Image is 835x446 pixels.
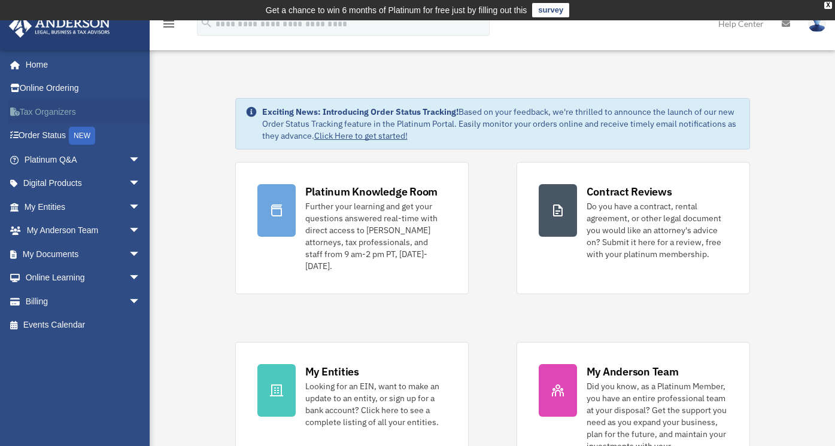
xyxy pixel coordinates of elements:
div: Contract Reviews [587,184,672,199]
a: Events Calendar [8,313,159,337]
div: Do you have a contract, rental agreement, or other legal document you would like an attorney's ad... [587,200,728,260]
a: Home [8,53,153,77]
div: Based on your feedback, we're thrilled to announce the launch of our new Order Status Tracking fe... [262,106,740,142]
a: Billingarrow_drop_down [8,289,159,313]
div: My Anderson Team [587,364,679,379]
a: Order StatusNEW [8,124,159,148]
span: arrow_drop_down [129,195,153,219]
div: Platinum Knowledge Room [305,184,438,199]
i: menu [162,17,176,31]
a: Platinum Q&Aarrow_drop_down [8,148,159,172]
span: arrow_drop_down [129,242,153,267]
img: Anderson Advisors Platinum Portal [5,14,114,38]
a: My Documentsarrow_drop_down [8,242,159,266]
span: arrow_drop_down [129,172,153,196]
a: Tax Organizers [8,100,159,124]
i: search [200,16,213,29]
a: Online Ordering [8,77,159,100]
div: NEW [69,127,95,145]
span: arrow_drop_down [129,289,153,314]
a: survey [532,3,569,17]
div: Get a chance to win 6 months of Platinum for free just by filling out this [266,3,527,17]
a: menu [162,21,176,31]
div: Further your learning and get your questions answered real-time with direct access to [PERSON_NAM... [305,200,447,272]
span: arrow_drop_down [129,219,153,243]
span: arrow_drop_down [129,148,153,172]
span: arrow_drop_down [129,266,153,291]
a: My Entitiesarrow_drop_down [8,195,159,219]
a: Contract Reviews Do you have a contract, rental agreement, or other legal document you would like... [517,162,750,294]
a: Digital Productsarrow_drop_down [8,172,159,195]
a: Online Learningarrow_drop_down [8,266,159,290]
img: User Pic [808,15,826,32]
a: Click Here to get started! [314,130,408,141]
div: close [824,2,832,9]
div: Looking for an EIN, want to make an update to an entity, or sign up for a bank account? Click her... [305,380,447,428]
strong: Exciting News: Introducing Order Status Tracking! [262,106,459,117]
div: My Entities [305,364,359,379]
a: My Anderson Teamarrow_drop_down [8,219,159,243]
a: Platinum Knowledge Room Further your learning and get your questions answered real-time with dire... [235,162,469,294]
